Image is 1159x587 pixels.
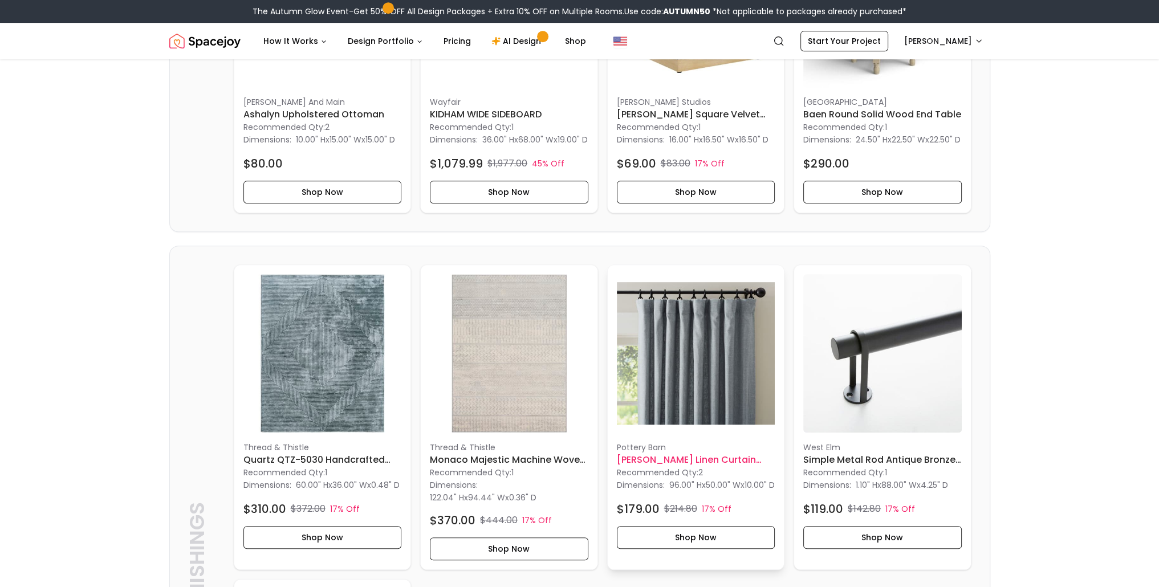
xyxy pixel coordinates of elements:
p: 45% Off [532,158,564,169]
p: Dimensions: [430,133,478,146]
button: Shop Now [617,181,775,203]
p: Pottery Barn [617,442,775,453]
p: Recommended Qty: 2 [617,467,775,478]
p: $142.80 [848,502,881,516]
span: 24.50" H [856,134,888,145]
a: Start Your Project [800,31,888,51]
p: 17% Off [522,515,552,526]
div: Monaco Majestic Machine Woven Rug 7'10" x 10'2" [420,264,598,570]
p: x x [296,134,395,145]
span: 4.25" D [921,479,948,491]
nav: Main [254,30,595,52]
button: Shop Now [430,181,588,203]
span: 36.00" W [332,479,367,491]
p: Dimensions: [803,133,851,146]
p: 17% Off [695,158,725,169]
p: $444.00 [480,513,518,527]
span: 0.48" D [371,479,400,491]
span: 0.36" D [509,492,536,503]
a: Simple Metal Rod Antique Bronze 48"-88'' imageWest ElmSimple Metal Rod Antique Bronze 48"-88''Rec... [794,264,971,570]
button: Shop Now [617,526,775,549]
h6: Quartz QTZ-5030 Handcrafted Area Rug 3' x 5' [243,453,402,467]
p: Thread & Thistle [430,442,588,453]
a: Quartz QTZ-5030 Handcrafted Area Rug 3' x 5' imageThread & ThistleQuartz QTZ-5030 Handcrafted Are... [234,264,412,570]
span: 19.00" D [558,134,588,145]
a: Emery Linen Curtain Mineral Blue 96" imagePottery Barn[PERSON_NAME] Linen Curtain Mineral Blue 96... [607,264,785,570]
h4: $69.00 [617,156,656,172]
span: 68.00" W [518,134,554,145]
p: Dimensions: [243,133,291,146]
h6: [PERSON_NAME] Linen Curtain Mineral Blue 96" [617,453,775,467]
p: 17% Off [885,503,915,515]
p: Dimensions: [617,478,665,492]
button: Shop Now [243,526,402,549]
p: 17% Off [330,503,360,515]
p: $372.00 [291,502,326,516]
h6: KIDHAM WIDE SIDEBOARD [430,108,588,121]
span: 60.00" H [296,479,328,491]
p: Recommended Qty: 1 [243,467,402,478]
h6: Baen Round Solid Wood End Table [803,108,962,121]
p: Wayfair [430,96,588,108]
span: 22.50" D [929,134,961,145]
p: x x [856,134,961,145]
img: Emery Linen Curtain Mineral Blue 96" image [617,274,775,433]
p: x x [482,134,588,145]
h4: $290.00 [803,156,849,172]
h6: Ashalyn Upholstered Ottoman [243,108,402,121]
p: Dimensions: [430,478,478,492]
div: Quartz QTZ-5030 Handcrafted Area Rug 3' x 5' [234,264,412,570]
button: Shop Now [430,537,588,560]
p: Dimensions: [617,133,665,146]
a: Pricing [434,30,480,52]
button: Shop Now [803,181,962,203]
p: $214.80 [664,502,697,516]
p: x x [430,492,536,503]
button: Shop Now [243,181,402,203]
h6: Monaco Majestic Machine Woven Rug 7'10" x 10'2" [430,453,588,467]
span: 16.50" W [703,134,735,145]
span: 15.00" D [365,134,395,145]
div: The Autumn Glow Event-Get 50% OFF All Design Packages + Extra 10% OFF on Multiple Rooms. [253,6,906,17]
button: [PERSON_NAME] [897,31,990,51]
span: 122.04" H [430,492,464,503]
p: x x [296,479,400,491]
span: 1.10" H [856,479,877,491]
span: 16.00" H [669,134,699,145]
p: West Elm [803,442,962,453]
p: x x [856,479,948,491]
p: Recommended Qty: 1 [430,121,588,133]
button: Design Portfolio [339,30,432,52]
img: Quartz QTZ-5030 Handcrafted Area Rug 3' x 5' image [243,274,402,433]
p: [GEOGRAPHIC_DATA] [803,96,962,108]
span: 88.00" W [881,479,917,491]
a: Monaco Majestic Machine Woven Rug 7'10" x 10'2" imageThread & ThistleMonaco Majestic Machine Wove... [420,264,598,570]
img: United States [613,34,627,48]
span: 50.00" W [706,479,741,491]
p: $1,977.00 [487,157,527,170]
b: AUTUMN50 [663,6,710,17]
span: 15.00" W [330,134,361,145]
span: 10.00" D [745,479,775,491]
button: How It Works [254,30,336,52]
span: *Not applicable to packages already purchased* [710,6,906,17]
p: Dimensions: [243,478,291,492]
p: 17% Off [702,503,731,515]
p: [PERSON_NAME] Studios [617,96,775,108]
p: Recommended Qty: 2 [243,121,402,133]
img: Simple Metal Rod Antique Bronze 48"-88'' image [803,274,962,433]
p: $83.00 [661,157,690,170]
span: 10.00" H [296,134,326,145]
h4: $179.00 [617,501,660,517]
p: x x [669,134,768,145]
p: x x [669,479,775,491]
span: 94.44" W [468,492,505,503]
span: 96.00" H [669,479,702,491]
span: 36.00" H [482,134,514,145]
span: Use code: [624,6,710,17]
p: Recommended Qty: 1 [803,467,962,478]
button: Shop Now [803,526,962,549]
img: Spacejoy Logo [169,30,241,52]
a: Shop [556,30,595,52]
h4: $310.00 [243,501,286,517]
